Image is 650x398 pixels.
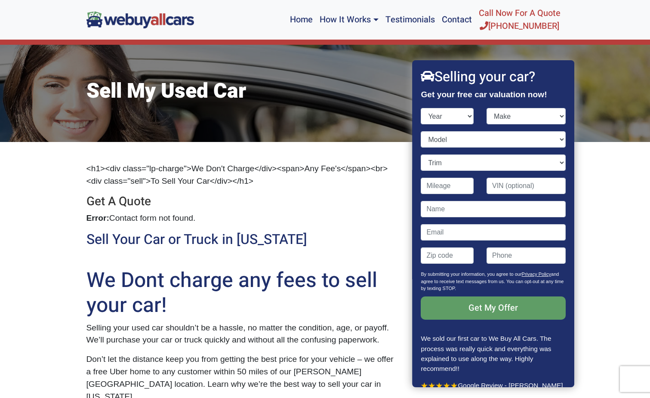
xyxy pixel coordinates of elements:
[86,268,400,318] h2: We Dont charge any fees to sell your car!
[421,380,566,390] p: Google Review - [PERSON_NAME]
[522,272,551,277] a: Privacy Policy
[421,247,474,264] input: Zip code
[86,79,400,104] h1: Sell My Used Car
[86,213,109,222] strong: Error:
[421,224,566,241] input: Email
[487,247,566,264] input: Phone
[421,69,566,85] h2: Selling your car?
[438,3,475,36] a: Contact
[86,163,400,188] p: <h1><div class="lp-charge">We Don't Charge</div><span>Any Fee's</span><br><div class="sell">To Se...
[316,3,382,36] a: How It Works
[421,333,566,373] p: We sold our first car to We Buy All Cars. The process was really quick and everything was explain...
[382,3,438,36] a: Testimonials
[86,194,400,209] h3: Get A Quote
[421,271,566,296] p: By submitting your information, you agree to our and agree to receive text messages from us. You ...
[86,322,400,347] p: Selling your used car shouldn’t be a hassle, no matter the condition, age, or payoff. We’ll purch...
[421,90,547,99] strong: Get your free car valuation now!
[487,178,566,194] input: VIN (optional)
[421,201,566,217] input: Name
[421,178,474,194] input: Mileage
[286,3,316,36] a: Home
[421,296,566,320] input: Get My Offer
[86,231,400,248] h2: Sell Your Car or Truck in [US_STATE]
[475,3,564,36] a: Call Now For A Quote[PHONE_NUMBER]
[86,11,194,28] img: We Buy All Cars in NJ logo
[86,212,400,225] p: Contact form not found.
[421,108,566,333] form: Contact form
